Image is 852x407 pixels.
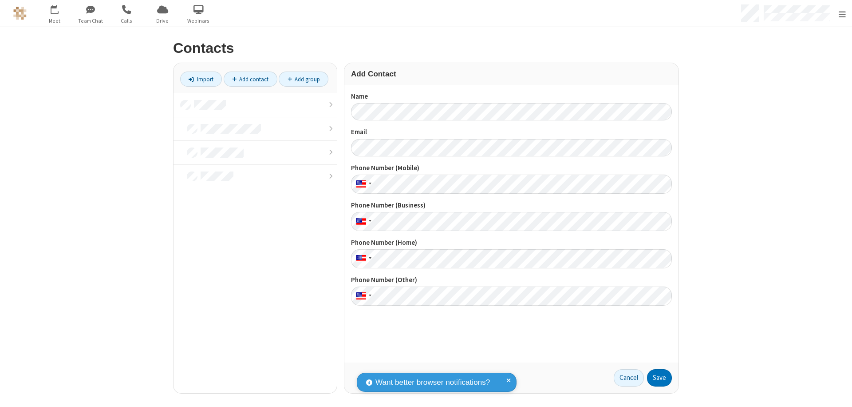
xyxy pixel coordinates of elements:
[279,72,328,87] a: Add group
[180,72,222,87] a: Import
[224,72,277,87] a: Add contact
[74,17,107,25] span: Team Chat
[57,5,63,12] div: 4
[351,287,374,306] div: United States: + 1
[13,7,27,20] img: QA Selenium DO NOT DELETE OR CHANGE
[173,40,679,56] h2: Contacts
[351,163,672,173] label: Phone Number (Mobile)
[351,238,672,248] label: Phone Number (Home)
[614,369,644,387] a: Cancel
[647,369,672,387] button: Save
[351,275,672,285] label: Phone Number (Other)
[351,92,672,102] label: Name
[351,70,672,78] h3: Add Contact
[110,17,143,25] span: Calls
[351,212,374,231] div: United States: + 1
[351,249,374,268] div: United States: + 1
[182,17,215,25] span: Webinars
[38,17,71,25] span: Meet
[351,127,672,137] label: Email
[375,377,490,388] span: Want better browser notifications?
[351,175,374,194] div: United States: + 1
[146,17,179,25] span: Drive
[351,200,672,211] label: Phone Number (Business)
